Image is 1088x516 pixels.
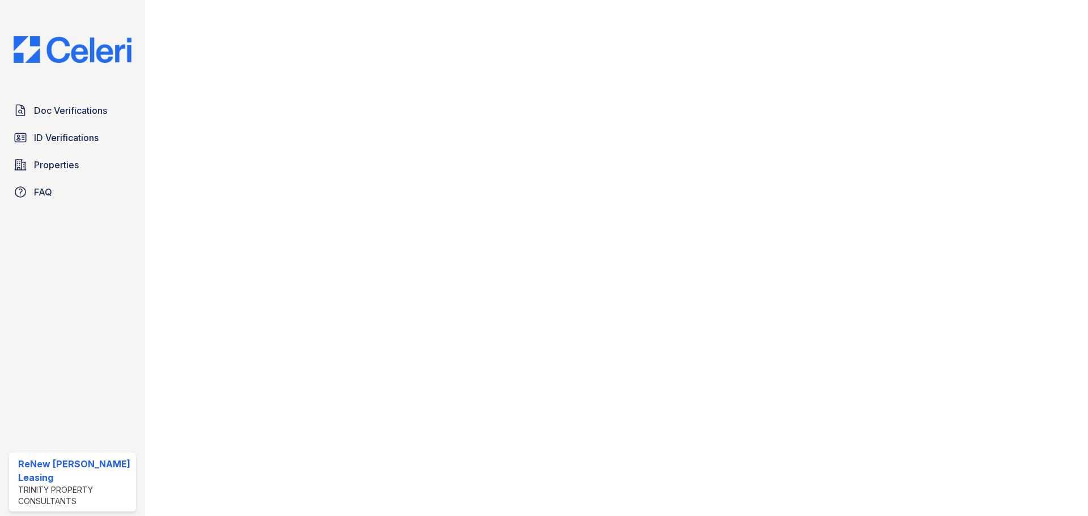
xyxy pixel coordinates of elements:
div: Trinity Property Consultants [18,484,131,507]
span: Properties [34,158,79,172]
span: FAQ [34,185,52,199]
span: Doc Verifications [34,104,107,117]
a: Doc Verifications [9,99,136,122]
img: CE_Logo_Blue-a8612792a0a2168367f1c8372b55b34899dd931a85d93a1a3d3e32e68fde9ad4.png [5,36,141,63]
div: ReNew [PERSON_NAME] Leasing [18,457,131,484]
span: ID Verifications [34,131,99,144]
a: FAQ [9,181,136,203]
a: ID Verifications [9,126,136,149]
a: Properties [9,153,136,176]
